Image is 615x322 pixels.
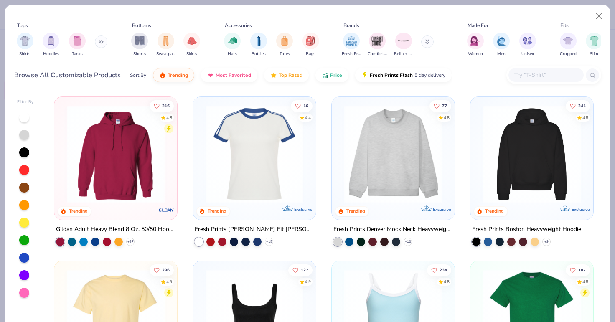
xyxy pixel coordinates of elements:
[305,114,311,121] div: 4.4
[56,224,175,235] div: Gildan Adult Heavy Blend 8 Oz. 50/50 Hooded Sweatshirt
[590,36,599,46] img: Slim Image
[523,36,532,46] img: Unisex Image
[582,114,588,121] div: 4.8
[566,100,590,112] button: Like
[183,33,200,57] button: filter button
[294,207,312,212] span: Exclusive
[161,36,170,46] img: Sweatpants Image
[578,104,586,108] span: 241
[394,51,413,57] span: Bella + Canvas
[131,33,148,57] button: filter button
[163,268,170,272] span: 296
[228,36,237,46] img: Hats Image
[280,36,289,46] img: Totes Image
[228,51,237,57] span: Hats
[63,105,169,203] img: 01756b78-01f6-4cc6-8d8a-3c30c1a0c8ac
[46,36,56,46] img: Hoodies Image
[343,22,359,29] div: Brands
[187,36,197,46] img: Skirts Image
[159,72,166,79] img: trending.gif
[280,51,290,57] span: Totes
[394,33,413,57] button: filter button
[468,51,483,57] span: Women
[156,51,175,57] span: Sweatpants
[342,33,361,57] button: filter button
[133,51,146,57] span: Shorts
[291,100,313,112] button: Like
[370,72,413,79] span: Fresh Prints Flash
[333,224,453,235] div: Fresh Prints Denver Mock Neck Heavyweight Sweatshirt
[43,33,59,57] div: filter for Hoodies
[330,72,342,79] span: Price
[150,100,174,112] button: Like
[183,33,200,57] div: filter for Skirts
[201,68,257,82] button: Most Favorited
[224,33,241,57] button: filter button
[17,33,33,57] div: filter for Shirts
[468,22,488,29] div: Made For
[302,33,319,57] div: filter for Bags
[250,33,267,57] button: filter button
[404,239,411,244] span: + 10
[279,72,302,79] span: Top Rated
[17,22,28,29] div: Tops
[563,36,573,46] img: Cropped Image
[560,33,577,57] button: filter button
[303,104,308,108] span: 16
[586,33,602,57] div: filter for Slim
[201,105,307,203] img: e5540c4d-e74a-4e58-9a52-192fe86bec9f
[186,51,197,57] span: Skirts
[493,33,510,57] div: filter for Men
[472,224,581,235] div: Fresh Prints Boston Heavyweight Hoodie
[254,36,263,46] img: Bottles Image
[586,33,602,57] button: filter button
[225,22,252,29] div: Accessories
[440,268,447,272] span: 234
[264,68,309,82] button: Top Rated
[394,33,413,57] div: filter for Bella + Canvas
[158,202,175,218] img: Gildan logo
[345,35,358,47] img: Fresh Prints Image
[497,36,506,46] img: Men Image
[446,105,552,203] img: a90f7c54-8796-4cb2-9d6e-4e9644cfe0fe
[368,33,387,57] button: filter button
[19,51,30,57] span: Shirts
[397,35,410,47] img: Bella + Canvas Image
[521,51,534,57] span: Unisex
[519,33,536,57] div: filter for Unisex
[306,51,315,57] span: Bags
[470,36,480,46] img: Women Image
[252,51,266,57] span: Bottles
[302,33,319,57] button: filter button
[368,51,387,57] span: Comfort Colors
[270,72,277,79] img: TopRated.gif
[493,33,510,57] button: filter button
[307,105,414,203] img: 77058d13-6681-46a4-a602-40ee85a356b7
[224,33,241,57] div: filter for Hats
[479,105,585,203] img: 91acfc32-fd48-4d6b-bdad-a4c1a30ac3fc
[368,33,387,57] div: filter for Comfort Colors
[442,104,447,108] span: 77
[127,239,134,244] span: + 37
[156,33,175,57] button: filter button
[306,36,315,46] img: Bags Image
[168,72,188,79] span: Trending
[582,279,588,285] div: 4.8
[43,51,59,57] span: Hoodies
[560,51,577,57] span: Cropped
[519,33,536,57] button: filter button
[135,36,145,46] img: Shorts Image
[342,33,361,57] div: filter for Fresh Prints
[216,72,251,79] span: Most Favorited
[467,33,484,57] button: filter button
[591,8,607,24] button: Close
[371,35,384,47] img: Comfort Colors Image
[69,33,86,57] div: filter for Tanks
[513,70,578,80] input: Try "T-Shirt"
[153,68,194,82] button: Trending
[132,22,151,29] div: Bottoms
[69,33,86,57] button: filter button
[167,114,173,121] div: 4.8
[207,72,214,79] img: most_fav.gif
[266,239,272,244] span: + 15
